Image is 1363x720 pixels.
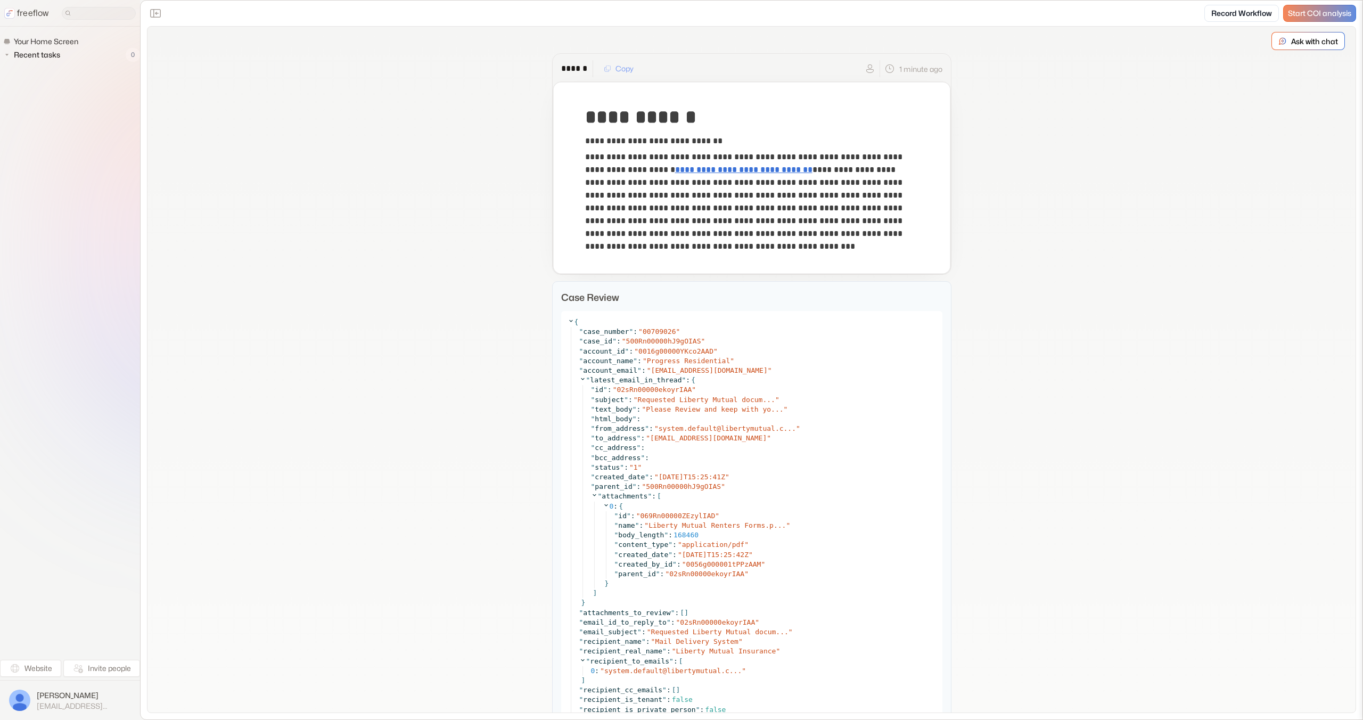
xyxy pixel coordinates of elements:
span: " [730,357,734,365]
span: : [649,424,653,432]
span: " [786,521,790,529]
span: id [618,512,627,520]
span: " [591,444,595,452]
span: ] [684,608,688,618]
span: : [677,560,681,568]
span: " [767,434,771,442]
span: 069Rn00000ZEzylIAD [640,512,715,520]
span: [DATE]T15:25:42Z [682,551,749,559]
p: Ask with chat [1291,36,1338,47]
span: " [715,512,719,520]
span: " [633,405,637,413]
span: created_date [618,551,668,559]
span: recipient_cc_emails [583,686,662,694]
span: " [579,366,584,374]
span: " [637,366,642,374]
span: " [676,618,680,626]
span: { [691,375,695,385]
span: status [595,463,620,471]
span: " [662,686,667,694]
span: [EMAIL_ADDRESS][DOMAIN_NAME] [650,434,767,442]
span: " [633,415,637,423]
span: " [634,347,638,355]
span: : [637,482,641,490]
span: Progress Residential [647,357,730,365]
span: " [776,647,780,655]
span: ] [593,589,597,597]
span: : [672,541,677,549]
span: " [671,609,675,617]
span: : [637,405,641,413]
span: to_address [595,434,636,442]
span: 0056g000001tPPzAAM [686,560,761,568]
span: " [668,541,672,549]
span: " [579,347,584,355]
span: " [696,706,700,714]
span: " [591,386,595,394]
span: recipient_real_name [583,647,662,655]
span: " [627,512,631,520]
span: " [784,405,788,413]
span: " [579,618,584,626]
span: " [678,541,682,549]
span: recipient_is_private_person [583,706,695,714]
span: " [768,366,772,374]
span: name [618,521,635,529]
span: Requested Liberty Mutual docum... [651,628,789,636]
span: " [591,463,595,471]
span: account_id [583,347,625,355]
span: " [638,328,643,336]
span: " [645,473,649,481]
span: 500Rn00000hJ9gOIAS [626,337,701,345]
span: " [662,647,667,655]
span: " [664,531,668,539]
span: created_by_id [618,560,672,568]
span: Your Home Screen [12,36,81,47]
span: recipient_is_tenant [583,696,662,703]
span: : [660,570,664,578]
span: [ [672,685,676,695]
a: Your Home Screen [3,35,83,48]
span: " [614,512,619,520]
span: " [613,386,617,394]
span: " [614,560,619,568]
span: " [662,696,667,703]
button: [PERSON_NAME][EMAIL_ADDRESS][DOMAIN_NAME] [6,687,134,714]
span: " [614,541,619,549]
p: freeflow [17,7,49,20]
span: Mail Delivery System [655,637,738,645]
span: [ [680,608,684,618]
span: " [591,415,595,423]
span: " [642,482,646,490]
span: : [652,492,656,501]
span: " [614,570,619,578]
span: " [614,551,619,559]
span: " [749,551,753,559]
span: text_body [595,405,632,413]
span: latest_email_in_thread [590,376,681,384]
span: " [634,396,638,404]
span: 0 [126,48,140,62]
span: " [654,473,659,481]
span: : [641,434,645,442]
span: " [682,376,686,384]
span: : [617,337,621,345]
span: : [631,512,635,520]
span: 0 [610,502,614,510]
span: " [579,628,584,636]
span: " [579,637,584,645]
span: " [591,434,595,442]
span: " [725,473,729,481]
span: [ [679,657,683,666]
span: " [761,560,765,568]
span: case_id [583,337,612,345]
span: " [620,463,624,471]
button: Invite people [63,660,140,677]
span: " [638,463,642,471]
span: : [667,685,671,695]
span: " [646,434,650,442]
span: : [645,454,649,462]
span: html_body [595,415,632,423]
span: [ [657,492,661,501]
a: Start COI analysis [1283,5,1356,22]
